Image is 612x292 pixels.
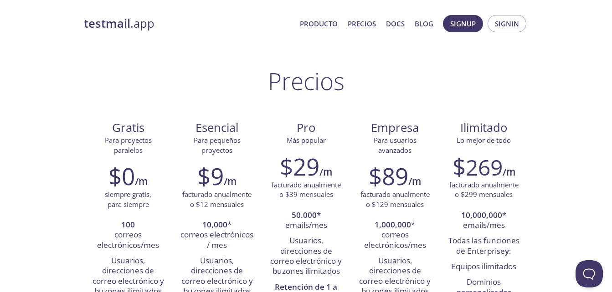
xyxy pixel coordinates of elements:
span: Empresa [358,120,432,136]
li: correos electrónicos/mes [91,217,166,253]
h1: Precios [268,67,345,95]
li: * correos electrónicos/mes [357,217,432,253]
li: Equipos ilimitados [446,259,521,275]
strong: 10,000 [202,219,227,230]
span: Signin [495,18,519,30]
h2: $29 [280,153,319,180]
span: Gratis [91,120,165,136]
a: Producto [300,18,338,30]
span: Lo mejor de todo [457,136,511,145]
span: Signup [450,18,476,30]
h6: /m [224,174,237,189]
span: 269 [466,152,503,182]
a: Docs [386,18,405,30]
p: facturado anualmente o $12 mensuales [182,190,252,209]
button: Signin [488,15,526,32]
li: * correos electrónicos / mes [180,217,255,253]
p: facturado anualmente o $129 mensuales [360,190,430,209]
li: Usuarios, direcciones de correo electrónico y buzones ilimitados [268,233,344,279]
h2: $0 [108,162,135,190]
span: Para usuarios avanzados [374,136,417,154]
span: Pro [269,120,343,136]
p: facturado anualmente o $299 mensuales [449,180,519,200]
a: testmail.app [84,16,293,31]
a: Blog [415,18,433,30]
iframe: Help Scout Beacon - Open [576,260,603,287]
h2: $9 [197,162,224,190]
strong: 50.000 [292,210,317,220]
p: facturado anualmente o $39 mensuales [272,180,341,200]
button: Signup [443,15,483,32]
h6: /m [408,174,421,189]
a: Precios [348,18,376,30]
h6: /m [319,164,332,180]
span: Esencial [180,120,254,136]
span: Ilimitado [460,120,507,136]
h6: /m [503,164,515,180]
h2: $ [453,153,503,180]
strong: 10,000,000 [461,210,502,220]
strong: testmail [84,15,130,31]
p: siempre gratis, para siempre [105,190,151,209]
li: * emails/mes [268,208,344,234]
h2: $89 [369,162,408,190]
span: Para proyectos paralelos [105,136,152,154]
h6: /m [135,174,148,189]
li: Todas las funciones de Enterprise : [446,233,521,259]
strong: y [505,246,509,256]
strong: 100 [121,219,135,230]
span: Más popular [287,136,326,145]
li: * emails/mes [446,208,521,234]
strong: 1,000,000 [375,219,411,230]
span: Para pequeños proyectos [194,136,241,154]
